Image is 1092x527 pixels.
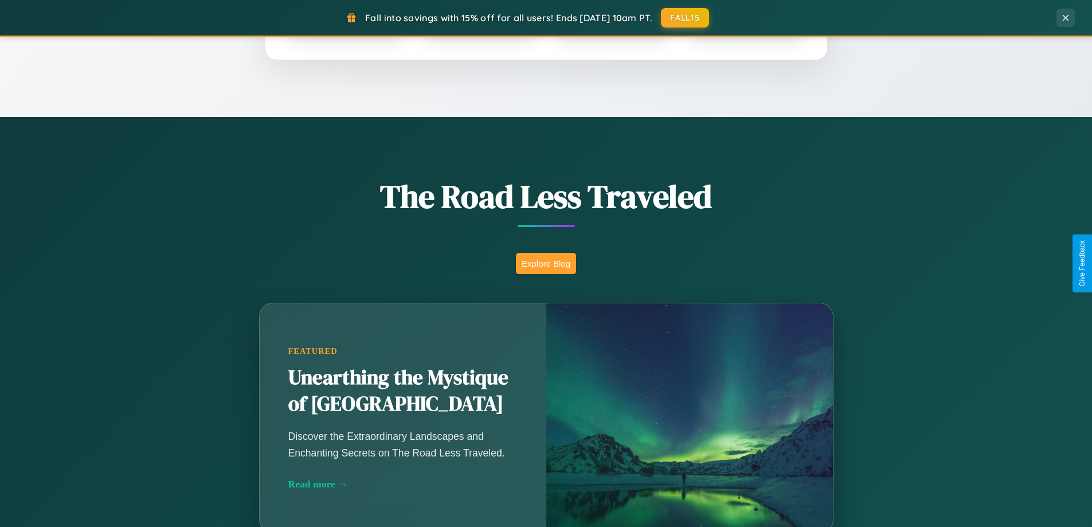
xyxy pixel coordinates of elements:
span: Fall into savings with 15% off for all users! Ends [DATE] 10am PT. [365,12,652,24]
div: Read more → [288,478,518,490]
div: Featured [288,346,518,356]
button: Explore Blog [516,253,576,274]
h1: The Road Less Traveled [202,174,890,218]
p: Discover the Extraordinary Landscapes and Enchanting Secrets on The Road Less Traveled. [288,428,518,460]
h2: Unearthing the Mystique of [GEOGRAPHIC_DATA] [288,365,518,417]
button: FALL15 [661,8,709,28]
div: Give Feedback [1078,240,1086,287]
